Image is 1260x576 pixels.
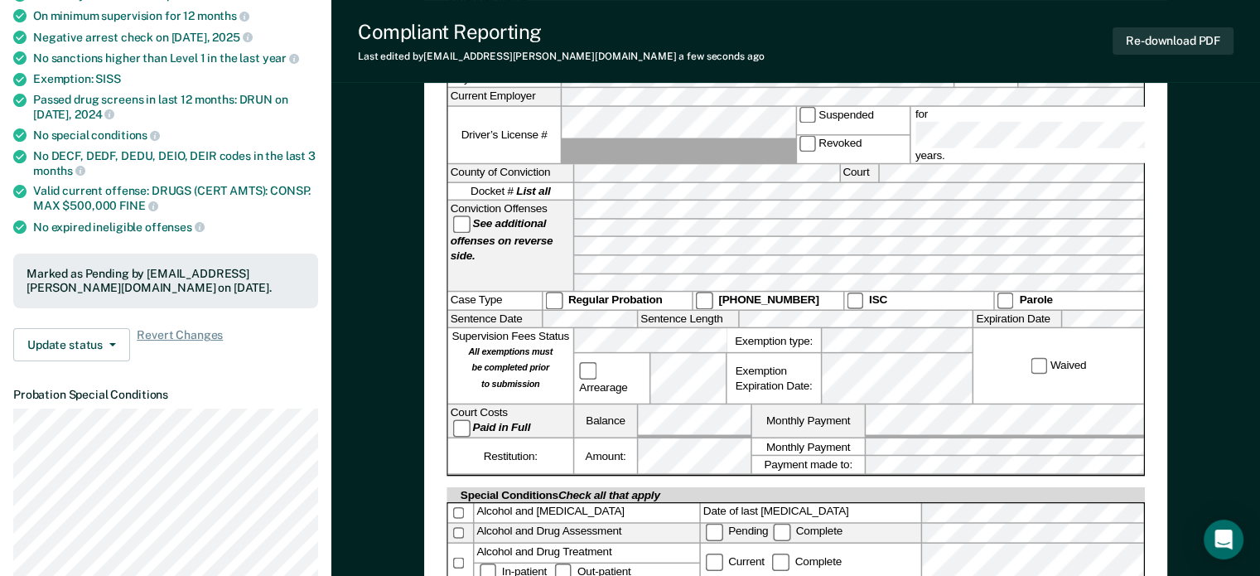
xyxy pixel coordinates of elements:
label: Sentence Length [638,311,738,328]
input: Suspended [799,107,816,123]
label: Complete [770,555,844,568]
strong: [PHONE_NUMBER] [718,293,818,306]
label: Pending [703,525,771,538]
label: Suspended [796,107,909,134]
label: for years. [913,107,1166,163]
input: Complete [772,554,789,570]
input: Arrearage [579,363,596,380]
div: Alcohol and Drug Treatment [474,544,699,562]
div: Alcohol and Drug Assessment [474,524,699,543]
div: No special [33,128,318,143]
strong: Paid in Full [473,421,531,433]
span: a few seconds ago [678,51,764,62]
div: Passed drug screens in last 12 months: DRUN on [DATE], [33,93,318,121]
div: No expired ineligible [33,220,318,235]
div: No DECF, DEDF, DEDU, DEIO, DEIR codes in the last 3 [33,149,318,177]
span: Docket # [471,184,550,199]
button: Update status [13,328,130,361]
input: Parole [997,293,1013,309]
strong: All exemptions must be completed prior to submission [468,346,553,390]
span: conditions [91,128,159,142]
div: Alcohol and [MEDICAL_DATA] [474,504,699,523]
label: Exemption type: [727,329,821,353]
input: Regular Probation [546,293,562,309]
dt: Probation Special Conditions [13,388,318,402]
input: Revoked [799,136,816,152]
span: FINE [119,199,157,212]
input: for years. [915,122,1164,148]
span: year [263,51,299,65]
label: County of Conviction [448,164,573,182]
div: Special Conditions [458,487,663,502]
span: Check all that apply [558,489,660,501]
input: Complete [773,524,789,540]
label: Monthly Payment [752,438,865,456]
label: Arrearage [577,363,647,395]
button: Re-download PDF [1113,27,1233,55]
input: Pending [706,524,722,540]
strong: Parole [1020,293,1053,306]
label: Payment made to: [752,457,865,474]
label: Court [840,164,877,182]
span: SISS [95,72,120,85]
label: Current [703,555,767,568]
input: Paid in Full [453,420,470,437]
strong: List all [516,185,550,197]
span: 2025 [212,31,252,44]
label: Amount: [574,438,637,474]
div: Compliant Reporting [358,20,764,44]
div: Court Costs [448,405,573,438]
label: Waived [1028,358,1089,375]
span: 2024 [75,108,114,121]
input: Waived [1031,358,1047,375]
span: Revert Changes [137,328,223,361]
div: Marked as Pending by [EMAIL_ADDRESS][PERSON_NAME][DOMAIN_NAME] on [DATE]. [27,267,305,295]
input: Current [706,554,722,570]
div: Last edited by [EMAIL_ADDRESS][PERSON_NAME][DOMAIN_NAME] [358,51,764,62]
div: Exemption: [33,72,318,86]
div: No sanctions higher than Level 1 in the last [33,51,318,65]
label: Driver’s License # [448,107,561,163]
div: Valid current offense: DRUGS (CERT AMTS): CONSP. MAX $500,000 [33,184,318,212]
div: Case Type [448,293,542,309]
strong: ISC [869,293,887,306]
label: Sentence Date [448,311,542,328]
div: Exemption Expiration Date: [727,354,821,404]
span: months [197,9,249,22]
div: Conviction Offenses [448,201,573,291]
input: ISC [847,293,863,309]
label: Monthly Payment [752,405,865,438]
label: Expiration Date [973,311,1061,328]
div: Open Intercom Messenger [1204,520,1243,559]
span: months [33,164,85,177]
strong: See additional offenses on reverse side. [451,217,553,261]
span: offenses [145,220,205,234]
input: [PHONE_NUMBER] [696,293,712,309]
div: Restitution: [448,438,573,474]
label: Date of last [MEDICAL_DATA] [701,504,921,523]
strong: Regular Probation [568,293,663,306]
label: Balance [574,405,637,438]
label: Complete [770,525,845,538]
div: On minimum supervision for 12 [33,8,318,23]
div: Supervision Fees Status [448,329,573,404]
div: Negative arrest check on [DATE], [33,30,318,45]
input: See additional offenses on reverse side. [453,216,470,233]
label: Revoked [796,136,909,163]
label: Current Employer [448,89,561,106]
